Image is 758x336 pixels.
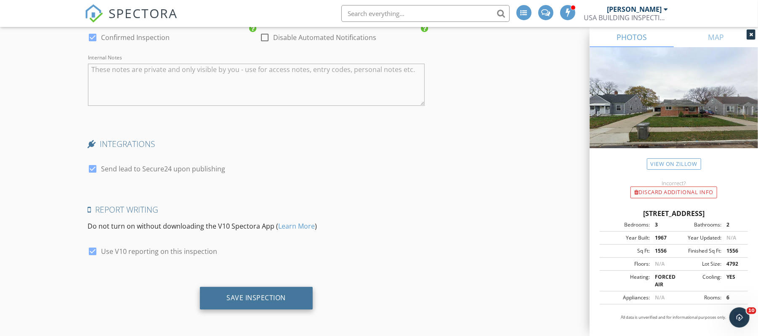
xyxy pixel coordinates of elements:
[674,273,721,288] div: Cooling:
[602,234,650,242] div: Year Built:
[101,165,226,173] label: Send lead to Secure24 upon publishing
[674,294,721,301] div: Rooms:
[674,221,721,229] div: Bathrooms:
[590,27,674,47] a: PHOTOS
[88,221,425,231] p: Do not turn on without downloading the V10 Spectora App ( )
[674,247,721,255] div: Finished Sq Ft:
[674,27,758,47] a: MAP
[726,234,736,241] span: N/A
[88,64,425,106] textarea: Internal Notes
[650,247,674,255] div: 1556
[650,273,674,288] div: FORCED AIR
[674,260,721,268] div: Lot Size:
[607,5,662,13] div: [PERSON_NAME]
[602,260,650,268] div: Floors:
[674,234,721,242] div: Year Updated:
[88,204,425,215] h4: Report Writing
[85,4,103,23] img: The Best Home Inspection Software - Spectora
[747,307,756,314] span: 10
[650,221,674,229] div: 3
[88,139,425,149] h4: INTEGRATIONS
[227,293,286,302] div: Save Inspection
[101,33,170,42] label: Confirmed Inspection
[650,234,674,242] div: 1967
[590,47,758,168] img: streetview
[602,294,650,301] div: Appliances:
[590,180,758,187] div: Incorrect?
[721,260,745,268] div: 4792
[109,4,178,22] span: SPECTORA
[602,273,650,288] div: Heating:
[630,187,717,198] div: Discard Additional info
[101,247,218,256] label: Use V10 reporting on this inspection
[279,221,315,231] a: Learn More
[721,247,745,255] div: 1556
[341,5,510,22] input: Search everything...
[273,33,376,42] label: Disable Automated Notifications
[602,247,650,255] div: Sq Ft:
[584,13,668,22] div: USA BUILDING INSPECTIONS LLC
[729,307,750,328] iframe: Intercom live chat
[602,221,650,229] div: Bedrooms:
[600,315,748,320] p: All data is unverified and for informational purposes only.
[721,294,745,301] div: 6
[647,158,701,170] a: View on Zillow
[655,294,665,301] span: N/A
[655,260,665,267] span: N/A
[85,11,178,29] a: SPECTORA
[721,221,745,229] div: 2
[721,273,745,288] div: YES
[600,208,748,219] div: [STREET_ADDRESS]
